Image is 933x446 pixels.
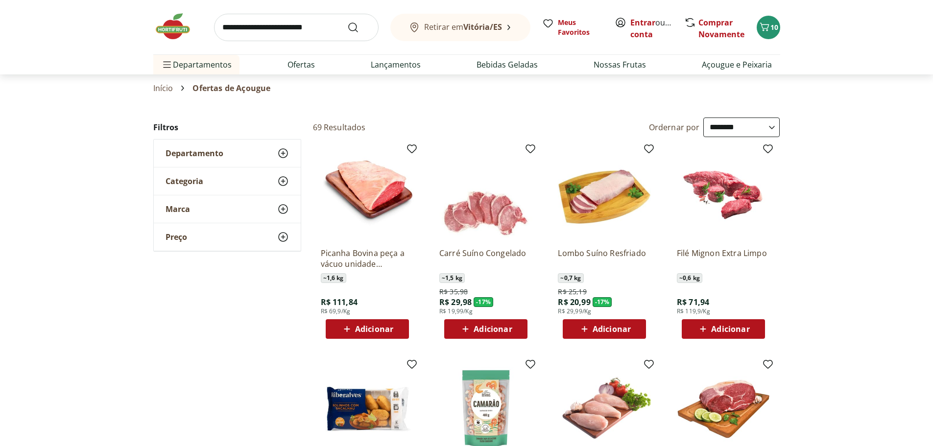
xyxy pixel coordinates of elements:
[677,297,709,307] span: R$ 71,94
[154,167,301,195] button: Categoria
[321,273,346,283] span: ~ 1,6 kg
[214,14,379,41] input: search
[463,22,502,32] b: Vitória/ES
[711,325,749,333] span: Adicionar
[161,53,232,76] span: Departamentos
[630,17,655,28] a: Entrar
[166,148,223,158] span: Departamento
[321,307,351,315] span: R$ 69,9/Kg
[321,248,414,269] a: Picanha Bovina peça a vácuo unidade aproximadamente 1,6kg
[649,122,700,133] label: Ordernar por
[682,319,765,339] button: Adicionar
[287,59,315,70] a: Ofertas
[161,53,173,76] button: Menu
[313,122,366,133] h2: 69 Resultados
[563,319,646,339] button: Adicionar
[593,297,612,307] span: - 17 %
[558,307,591,315] span: R$ 29,99/Kg
[594,59,646,70] a: Nossas Frutas
[542,18,603,37] a: Meus Favoritos
[630,17,684,40] a: Criar conta
[347,22,371,33] button: Submit Search
[677,273,702,283] span: ~ 0,6 kg
[439,273,465,283] span: ~ 1,5 kg
[424,23,502,31] span: Retirar em
[677,248,770,269] a: Filé Mignon Extra Limpo
[474,297,493,307] span: - 17 %
[439,147,532,240] img: Carré Suíno Congelado
[154,140,301,167] button: Departamento
[439,297,472,307] span: R$ 29,98
[677,147,770,240] img: Filé Mignon Extra Limpo
[630,17,674,40] span: ou
[593,325,631,333] span: Adicionar
[439,307,473,315] span: R$ 19,99/Kg
[702,59,772,70] a: Açougue e Peixaria
[558,297,590,307] span: R$ 20,99
[444,319,527,339] button: Adicionar
[192,84,270,93] span: Ofertas de Açougue
[153,117,301,137] h2: Filtros
[154,195,301,223] button: Marca
[355,325,393,333] span: Adicionar
[558,273,583,283] span: ~ 0,7 kg
[321,297,358,307] span: R$ 111,84
[558,248,651,269] a: Lombo Suíno Resfriado
[321,147,414,240] img: Picanha Bovina peça a vácuo unidade aproximadamente 1,6kg
[757,16,780,39] button: Carrinho
[558,287,586,297] span: R$ 25,19
[698,17,744,40] a: Comprar Novamente
[166,232,187,242] span: Preço
[477,59,538,70] a: Bebidas Geladas
[371,59,421,70] a: Lançamentos
[166,176,203,186] span: Categoria
[326,319,409,339] button: Adicionar
[677,307,710,315] span: R$ 119,9/Kg
[154,223,301,251] button: Preço
[558,18,603,37] span: Meus Favoritos
[770,23,778,32] span: 10
[439,287,468,297] span: R$ 35,98
[153,12,202,41] img: Hortifruti
[153,84,173,93] a: Início
[474,325,512,333] span: Adicionar
[166,204,190,214] span: Marca
[439,248,532,269] a: Carré Suíno Congelado
[558,147,651,240] img: Lombo Suíno Resfriado
[390,14,530,41] button: Retirar emVitória/ES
